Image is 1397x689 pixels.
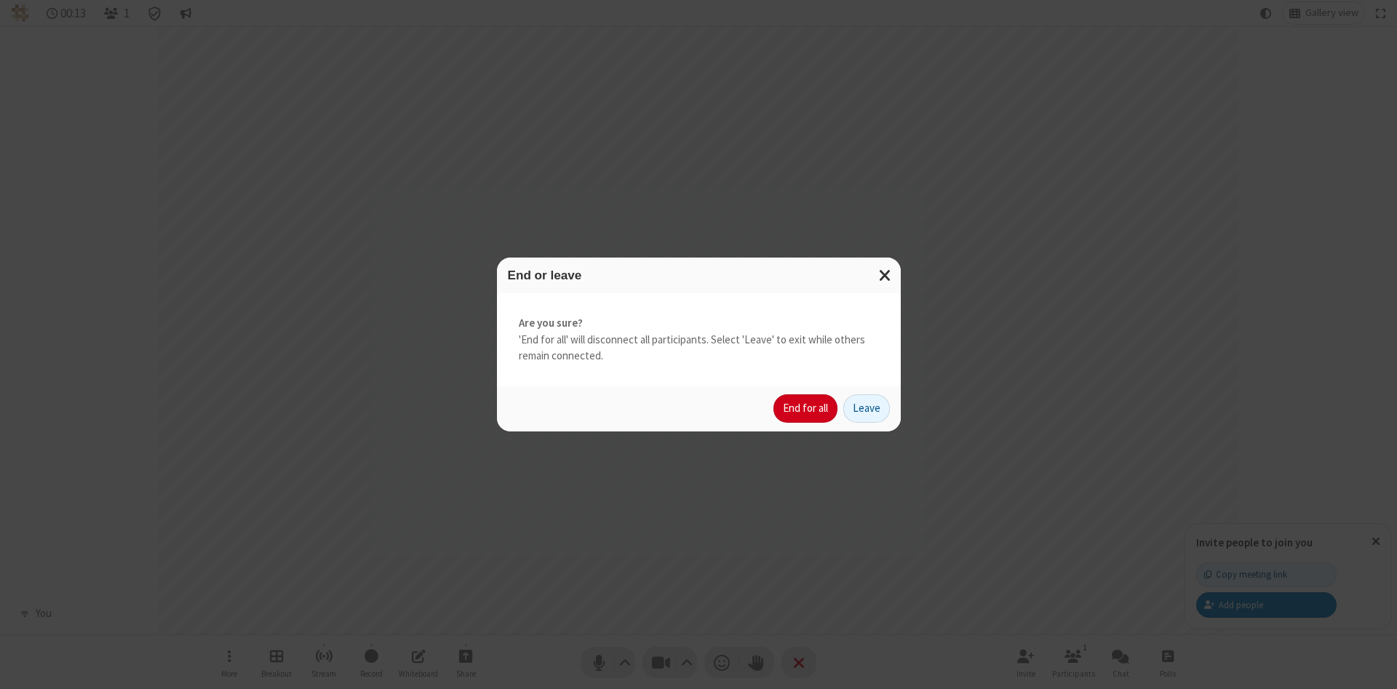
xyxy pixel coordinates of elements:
div: 'End for all' will disconnect all participants. Select 'Leave' to exit while others remain connec... [497,293,901,386]
h3: End or leave [508,268,890,282]
strong: Are you sure? [519,315,879,332]
button: Close modal [870,258,901,293]
button: Leave [843,394,890,423]
button: End for all [773,394,837,423]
